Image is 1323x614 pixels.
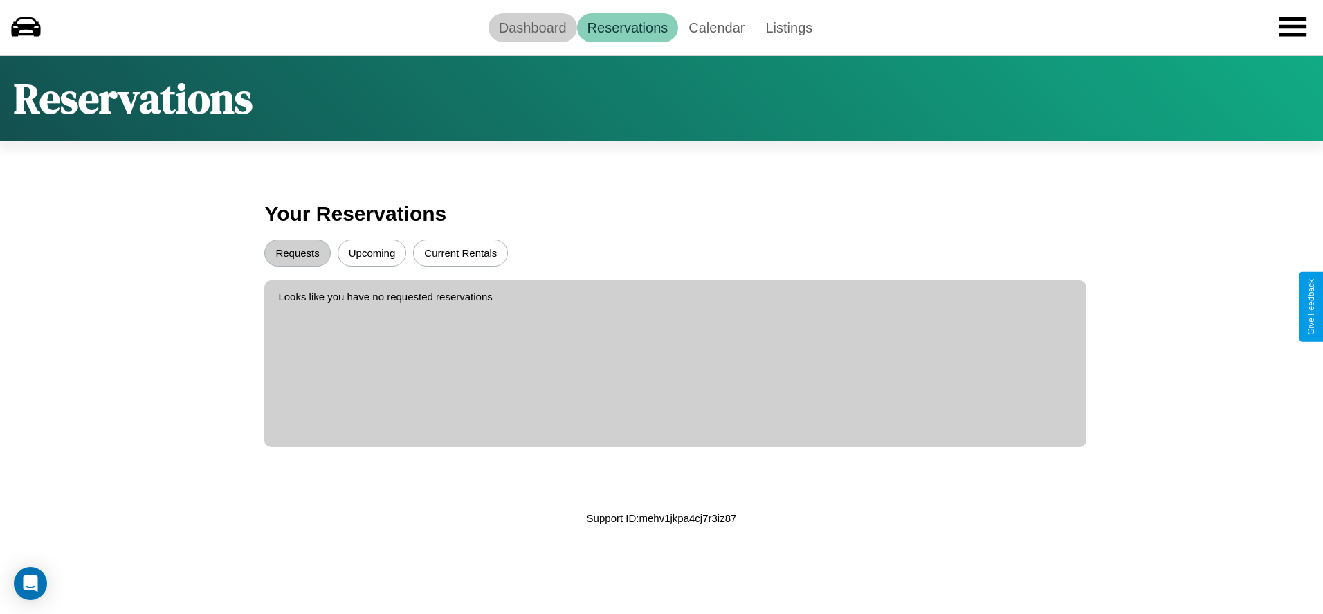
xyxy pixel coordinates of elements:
[264,240,330,267] button: Requests
[14,567,47,600] div: Open Intercom Messenger
[14,70,253,127] h1: Reservations
[678,13,755,42] a: Calendar
[587,509,737,527] p: Support ID: mehv1jkpa4cj7r3iz87
[413,240,508,267] button: Current Rentals
[489,13,577,42] a: Dashboard
[577,13,679,42] a: Reservations
[278,287,1072,306] p: Looks like you have no requested reservations
[264,195,1058,233] h3: Your Reservations
[1306,279,1316,335] div: Give Feedback
[338,240,407,267] button: Upcoming
[755,13,823,42] a: Listings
